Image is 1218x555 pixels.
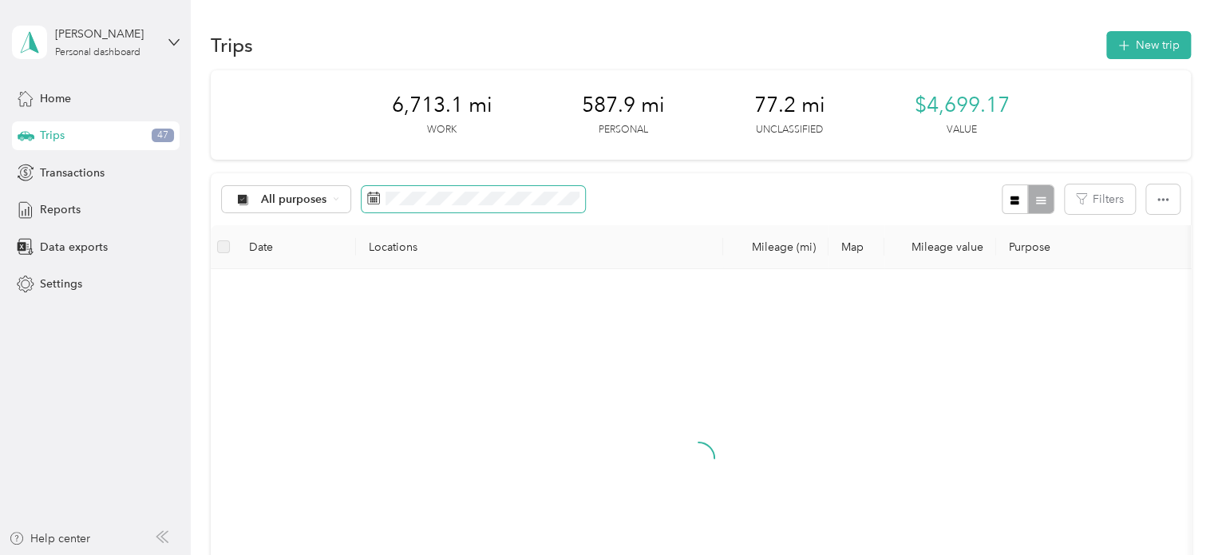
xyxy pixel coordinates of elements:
span: Transactions [40,165,105,181]
span: All purposes [261,194,327,205]
span: Home [40,90,71,107]
th: Locations [356,225,723,269]
button: New trip [1106,31,1191,59]
th: Mileage value [884,225,996,269]
p: Personal [599,123,648,137]
span: 77.2 mi [754,93,825,118]
p: Value [947,123,977,137]
div: [PERSON_NAME] [55,26,155,42]
p: Unclassified [756,123,823,137]
span: 47 [152,129,174,143]
div: Personal dashboard [55,48,140,57]
p: Work [427,123,457,137]
button: Filters [1065,184,1135,214]
th: Mileage (mi) [723,225,828,269]
th: Map [828,225,884,269]
span: 587.9 mi [582,93,665,118]
span: $4,699.17 [915,93,1010,118]
span: Reports [40,201,81,218]
span: Data exports [40,239,108,256]
span: Settings [40,276,82,292]
span: 6,713.1 mi [392,93,492,118]
button: Help center [9,530,90,547]
h1: Trips [211,37,253,54]
span: Trips [40,127,65,144]
th: Date [236,225,356,269]
iframe: Everlance-gr Chat Button Frame [1129,466,1218,555]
